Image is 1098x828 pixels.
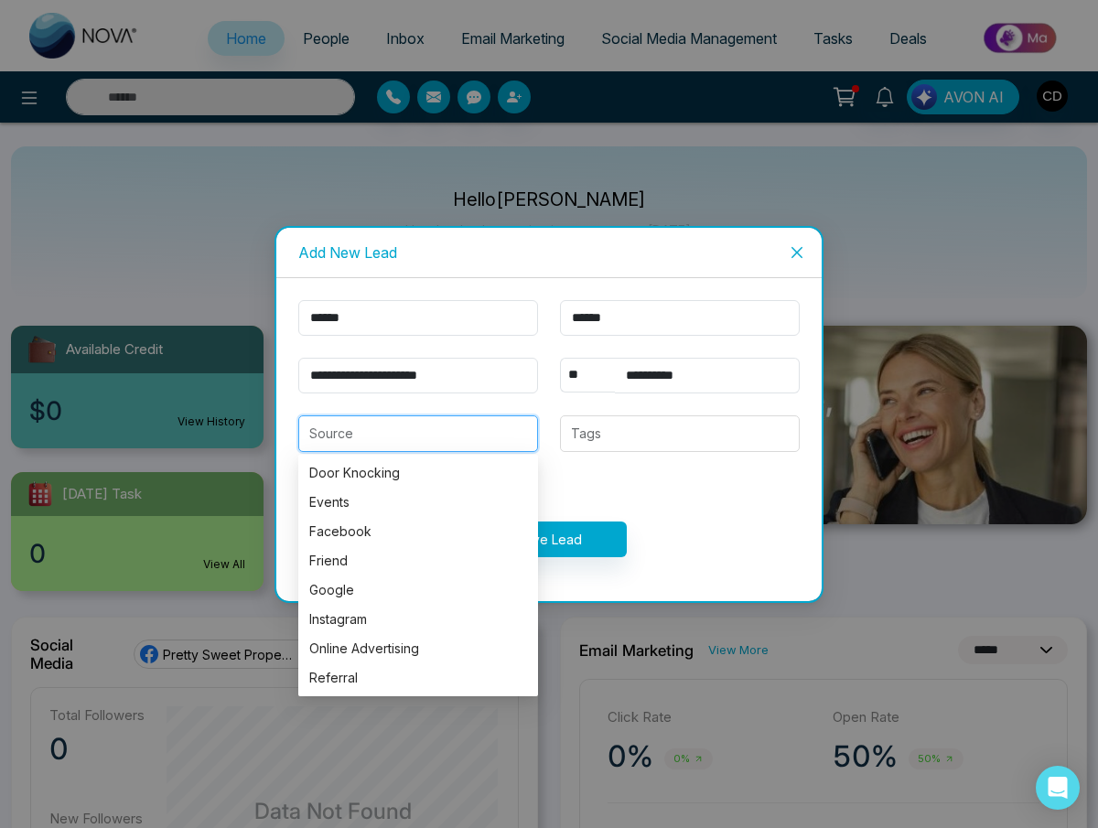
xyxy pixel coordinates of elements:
div: Facebook [309,522,527,542]
div: Events [309,492,527,512]
span: close [790,245,804,260]
button: Save Lead [472,522,627,557]
div: Instagram [309,609,527,629]
div: Events [298,488,538,517]
div: Instagram [298,605,538,634]
div: Google [309,580,527,600]
div: Friend [309,551,527,571]
button: Close [772,228,822,277]
div: Online Advertising [298,634,538,663]
div: Google [298,575,538,605]
div: Door Knocking [298,458,538,488]
div: Open Intercom Messenger [1036,766,1080,810]
div: Friend [298,546,538,575]
div: Referral [309,668,527,688]
div: Add New Lead [298,242,800,263]
div: Referral [298,663,538,693]
div: Door Knocking [309,463,527,483]
div: Facebook [298,517,538,546]
div: Online Advertising [309,639,527,659]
